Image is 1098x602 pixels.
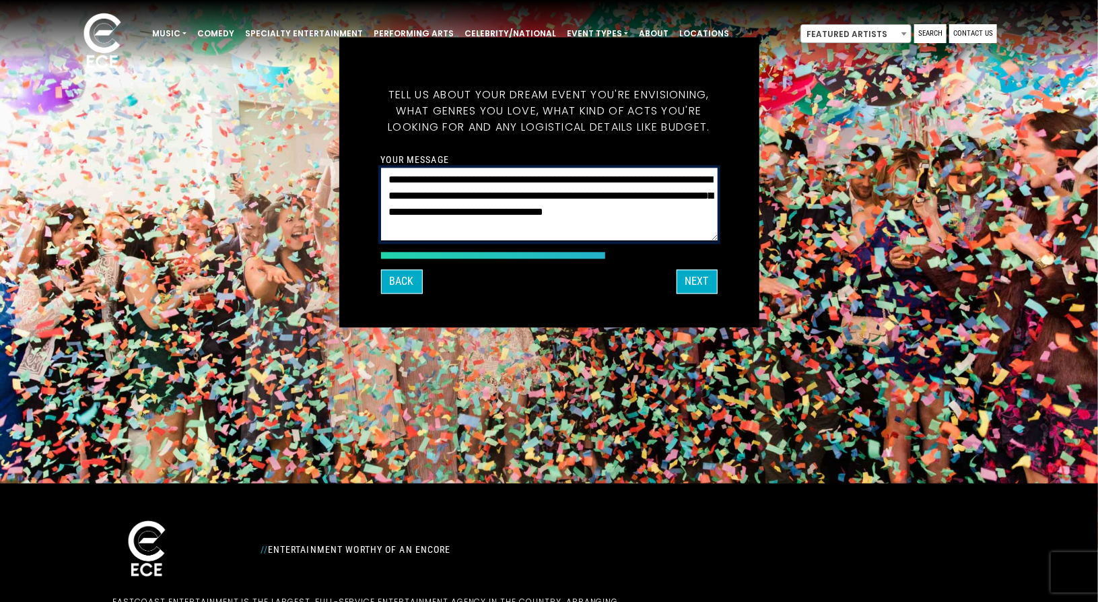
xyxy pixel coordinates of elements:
[253,539,697,560] div: Entertainment Worthy of an Encore
[240,22,368,45] a: Specialty Entertainment
[949,24,997,43] a: Contact Us
[192,22,240,45] a: Comedy
[381,71,718,152] h5: Tell us about your dream event you're envisioning, what genres you love, what kind of acts you're...
[381,270,423,294] button: Back
[801,25,911,44] span: Featured Artists
[914,24,947,43] a: Search
[368,22,459,45] a: Performing Arts
[561,22,633,45] a: Event Types
[459,22,561,45] a: Celebrity/National
[677,270,718,294] button: Next
[261,544,268,555] span: //
[147,22,192,45] a: Music
[69,9,136,75] img: ece_new_logo_whitev2-1.png
[674,22,734,45] a: Locations
[800,24,912,43] span: Featured Artists
[633,22,674,45] a: About
[113,517,180,582] img: ece_new_logo_whitev2-1.png
[381,154,449,166] label: Your message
